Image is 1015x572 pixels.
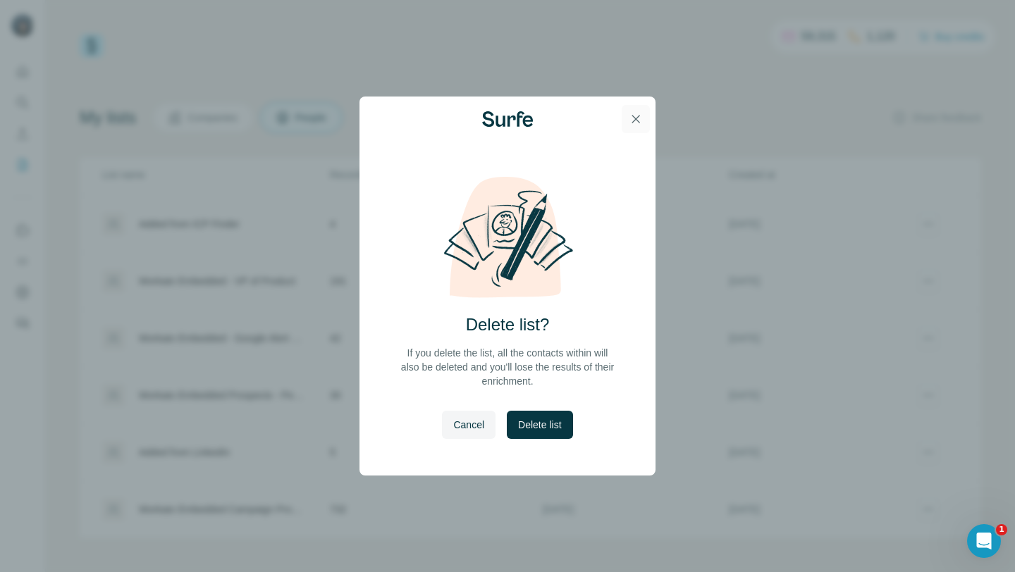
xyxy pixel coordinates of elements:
img: Surfe Logo [482,111,533,127]
span: Delete list [518,418,561,432]
img: delete-list [429,175,586,299]
span: 1 [996,524,1007,535]
button: Delete list [507,411,572,439]
h2: Delete list? [466,313,550,336]
iframe: Intercom live chat [967,524,1001,558]
span: Cancel [453,418,484,432]
button: Cancel [442,411,496,439]
p: If you delete the list, all the contacts within will also be deleted and you'll lose the results ... [399,346,616,388]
